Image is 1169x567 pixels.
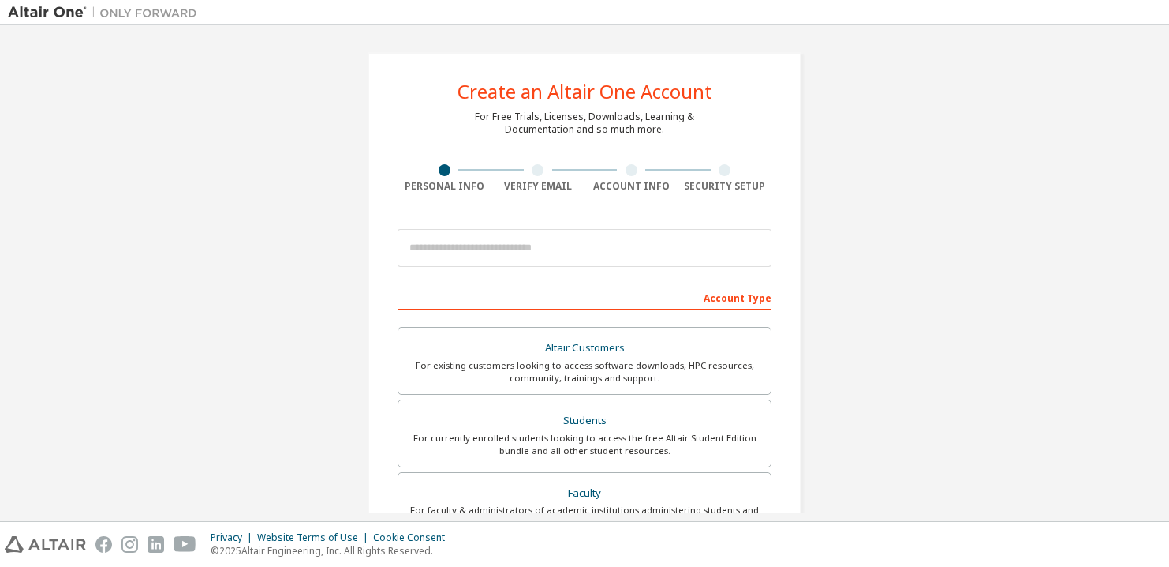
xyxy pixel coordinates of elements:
[491,180,585,193] div: Verify Email
[398,284,771,310] div: Account Type
[5,536,86,553] img: altair_logo.svg
[174,536,196,553] img: youtube.svg
[584,180,678,193] div: Account Info
[121,536,138,553] img: instagram.svg
[408,337,761,359] div: Altair Customers
[678,180,772,193] div: Security Setup
[95,536,112,553] img: facebook.svg
[398,180,491,193] div: Personal Info
[408,483,761,505] div: Faculty
[475,111,694,136] div: For Free Trials, Licenses, Downloads, Learning & Documentation and so much more.
[148,536,164,553] img: linkedin.svg
[8,5,205,21] img: Altair One
[408,410,761,432] div: Students
[257,531,373,544] div: Website Terms of Use
[211,544,454,558] p: © 2025 Altair Engineering, Inc. All Rights Reserved.
[408,432,761,457] div: For currently enrolled students looking to access the free Altair Student Edition bundle and all ...
[373,531,454,544] div: Cookie Consent
[458,82,712,101] div: Create an Altair One Account
[211,531,257,544] div: Privacy
[408,504,761,529] div: For faculty & administrators of academic institutions administering students and accessing softwa...
[408,359,761,385] div: For existing customers looking to access software downloads, HPC resources, community, trainings ...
